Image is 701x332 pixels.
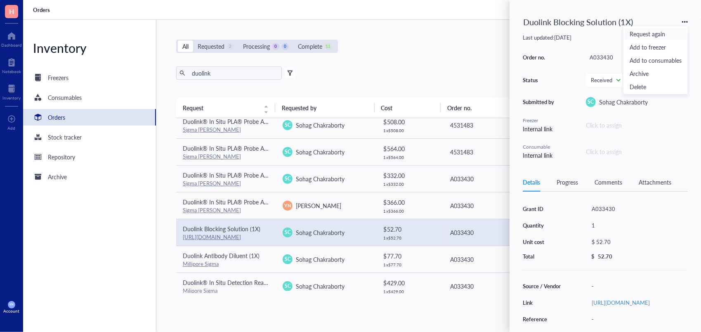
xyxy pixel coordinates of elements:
div: Quantity [523,222,565,229]
div: Unit cost [523,238,565,246]
a: Consumables [23,89,156,106]
div: Source / Vendor [523,282,565,290]
div: Freezers [48,73,68,82]
div: Duolink Blocking Solution (1X) [519,13,637,31]
a: Inventory [2,82,21,100]
span: SC [285,282,291,290]
span: Duolink Blocking Solution (1X) [183,225,260,233]
div: 1 x $ 52.70 [384,235,437,240]
div: Attachments [639,178,671,187]
div: Progress [557,178,578,187]
span: Delete [630,82,682,91]
th: Requested by [275,98,374,118]
a: Orders [23,109,156,126]
span: SC [285,256,291,263]
span: Add to freezer [630,43,682,52]
span: Sohag Chakraborty [296,282,345,290]
div: 1 [588,220,688,231]
a: [URL][DOMAIN_NAME] [592,299,650,306]
div: 4531483 [450,147,536,157]
div: $ 564.00 [384,144,437,153]
div: Status [523,76,556,84]
div: $ 366.00 [384,198,437,207]
td: A033430 [443,273,543,299]
span: Received [591,76,620,84]
div: Inventory [23,40,156,56]
a: Stock tracker [23,129,156,145]
span: Sohag Chakraborty [296,255,345,263]
span: Add to consumables [630,56,682,65]
td: 4531483 [443,138,543,165]
span: SC [285,121,291,129]
div: Dashboard [1,43,22,47]
div: 1 x $ 77.70 [384,262,437,267]
a: Dashboard [1,29,22,47]
span: Sohag Chakraborty [296,228,345,237]
a: Repository [23,149,156,165]
span: Sohag Chakraborty [296,148,345,156]
div: Repository [48,152,75,161]
div: Stock tracker [48,133,82,142]
div: Orders [48,113,65,122]
div: 2 [227,43,234,50]
span: Request [183,103,259,112]
div: Order no. [523,54,556,61]
span: Duolink® In Situ PLA® Probe Anti-Mouse PLUS [183,171,305,179]
a: Sigma [PERSON_NAME] [183,152,241,160]
input: Find orders in table [189,67,279,79]
span: SC [285,175,291,183]
a: Notebook [2,56,21,74]
span: SC [588,98,594,106]
div: A033430 [450,174,536,183]
div: Last updated: [DATE] [523,34,688,41]
div: Reference [523,315,565,323]
a: Sigma [PERSON_NAME] [183,179,241,187]
div: 1 x $ 366.00 [384,209,437,213]
div: 1 x $ 332.00 [384,182,437,187]
div: Click to assign [586,147,688,156]
div: Internal link [523,151,556,160]
div: 0 [272,43,279,50]
div: Consumable [523,143,556,151]
div: All [182,42,189,51]
th: Cost [375,98,441,118]
div: Account [4,308,20,313]
span: Sohag Chakraborty [599,98,648,106]
div: Inventory [2,95,21,100]
a: Archive [23,168,156,185]
div: $ 52.70 [588,236,684,248]
div: A033430 [588,203,688,215]
th: Request [176,98,275,118]
div: Total [523,253,565,260]
span: Duolink® In Situ Detection Reagents Red [183,278,289,287]
div: Click to assign [586,121,688,130]
div: Internal link [523,124,556,133]
div: Archive [48,172,67,181]
div: $ 508.00 [384,117,437,126]
div: Complete [298,42,322,51]
span: Archive [630,69,682,78]
th: Order no. [441,98,540,118]
span: [PERSON_NAME] [296,202,341,210]
div: Grant ID [523,205,565,213]
div: Submitted by [523,98,556,106]
div: segmented control [176,40,338,53]
div: - [588,280,688,292]
td: A033430 [443,165,543,192]
div: A033430 [450,282,536,291]
a: Freezers [23,69,156,86]
div: 52.70 [598,253,612,260]
span: Sohag Chakraborty [296,121,345,129]
a: Millipore Sigma [183,260,219,268]
td: A033430 [443,246,543,273]
a: Sigma [PERSON_NAME] [183,206,241,214]
div: A033430 [586,52,688,63]
span: Sohag Chakraborty [296,175,345,183]
span: SC [285,229,291,236]
td: A033430 [443,219,543,246]
div: Freezer [523,117,556,124]
div: A033430 [450,201,536,210]
div: Add [8,126,16,130]
span: Duolink Antibody Diluent (1X) [183,251,260,260]
div: $ 429.00 [384,278,437,287]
